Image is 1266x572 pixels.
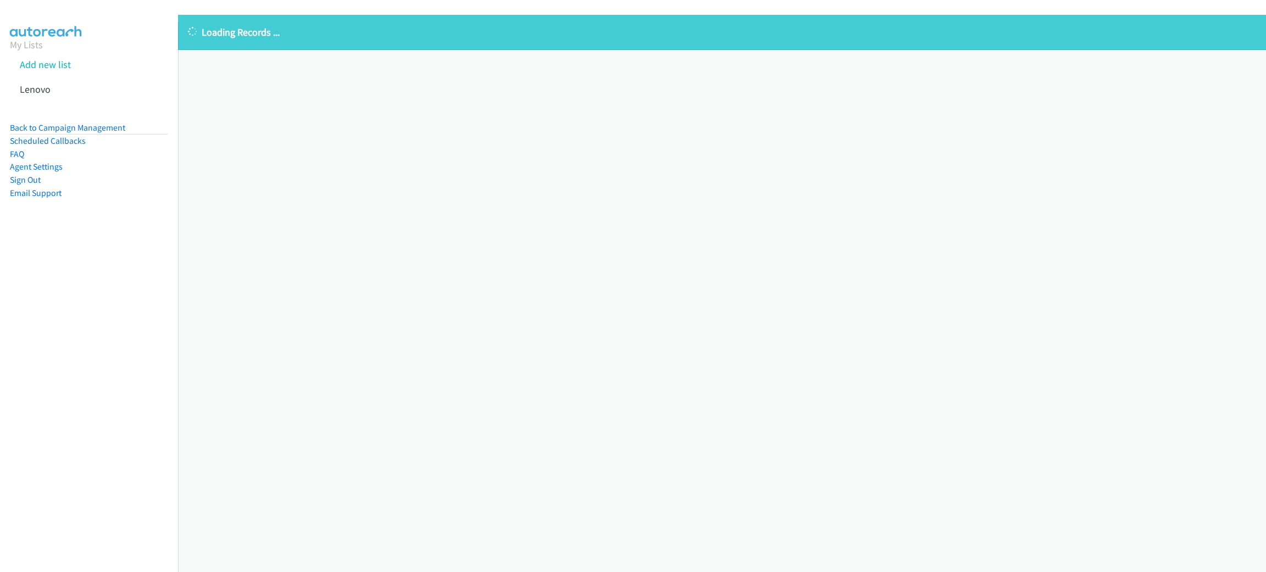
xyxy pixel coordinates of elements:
[10,122,125,133] a: Back to Campaign Management
[10,161,63,172] a: Agent Settings
[10,136,86,146] a: Scheduled Callbacks
[10,38,43,51] a: My Lists
[20,58,71,71] a: Add new list
[10,149,24,159] a: FAQ
[20,83,51,96] a: Lenovo
[188,25,1256,40] p: Loading Records ...
[10,188,62,198] a: Email Support
[10,175,41,185] a: Sign Out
